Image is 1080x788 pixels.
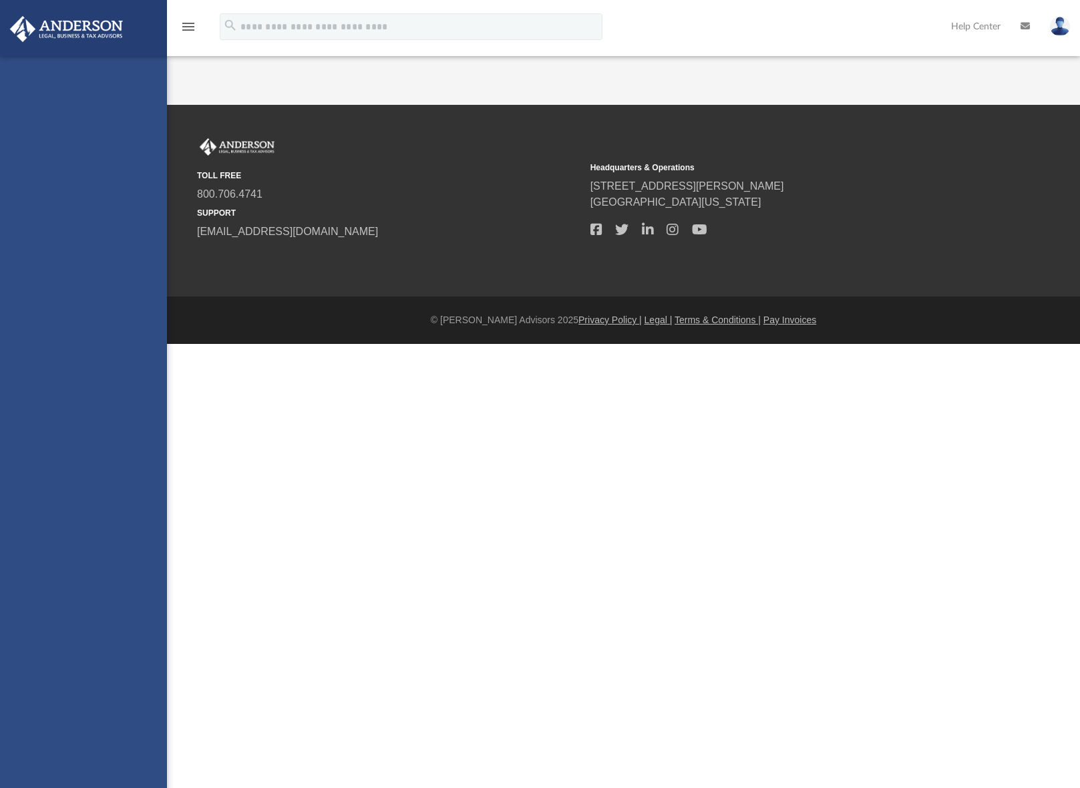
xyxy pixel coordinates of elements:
a: menu [180,25,196,35]
a: Pay Invoices [763,315,816,325]
i: search [223,18,238,33]
a: Terms & Conditions | [675,315,761,325]
a: Legal | [645,315,673,325]
a: 800.706.4741 [197,188,262,200]
div: © [PERSON_NAME] Advisors 2025 [167,313,1080,327]
i: menu [180,19,196,35]
a: [STREET_ADDRESS][PERSON_NAME] [590,180,784,192]
a: [GEOGRAPHIC_DATA][US_STATE] [590,196,761,208]
img: Anderson Advisors Platinum Portal [197,138,277,156]
a: [EMAIL_ADDRESS][DOMAIN_NAME] [197,226,378,237]
small: SUPPORT [197,207,581,219]
small: TOLL FREE [197,170,581,182]
img: Anderson Advisors Platinum Portal [6,16,127,42]
a: Privacy Policy | [578,315,642,325]
small: Headquarters & Operations [590,162,974,174]
img: User Pic [1050,17,1070,36]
